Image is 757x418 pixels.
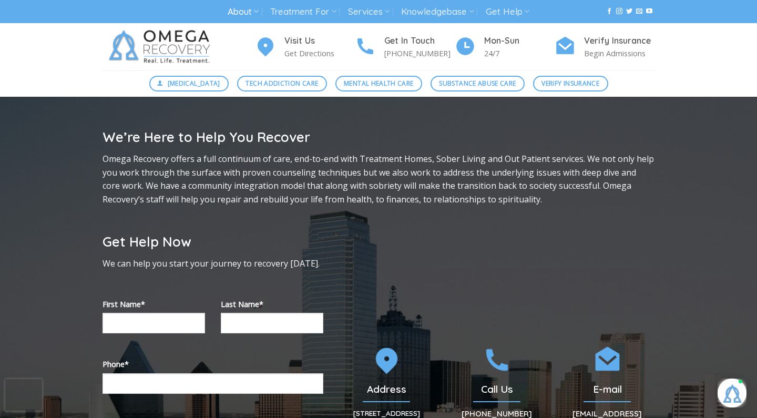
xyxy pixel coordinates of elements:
[339,383,434,396] h2: Address
[541,78,599,88] span: Verify Insurance
[245,78,318,88] span: Tech Addiction Care
[626,8,632,15] a: Follow on Twitter
[646,8,652,15] a: Follow on YouTube
[606,8,612,15] a: Follow on Facebook
[555,34,654,60] a: Verify Insurance Begin Admissions
[401,2,474,22] a: Knowledgebase
[221,298,323,310] label: Last Name*
[584,34,654,48] h4: Verify Insurance
[439,78,516,88] span: Substance Abuse Care
[533,76,608,91] a: Verify Insurance
[255,34,355,60] a: Visit Us Get Directions
[103,257,323,271] p: We can help you start your journey to recovery [DATE].
[270,2,336,22] a: Treatment For
[284,47,355,59] p: Get Directions
[355,34,455,60] a: Get In Touch [PHONE_NUMBER]
[237,76,327,91] a: Tech Addiction Care
[449,383,544,396] h2: Call Us
[103,298,205,310] label: First Name*
[103,23,221,70] img: Omega Recovery
[348,2,390,22] a: Services
[484,34,555,48] h4: Mon-Sun
[384,47,455,59] p: [PHONE_NUMBER]
[103,233,323,250] h2: Get Help Now
[616,8,622,15] a: Follow on Instagram
[228,2,259,22] a: About
[168,78,220,88] span: [MEDICAL_DATA]
[284,34,355,48] h4: Visit Us
[431,76,525,91] a: Substance Abuse Care
[384,34,455,48] h4: Get In Touch
[484,47,555,59] p: 24/7
[636,8,642,15] a: Send us an email
[103,358,323,370] label: Phone*
[103,152,654,206] p: Omega Recovery offers a full continuum of care, end-to-end with Treatment Homes, Sober Living and...
[486,2,529,22] a: Get Help
[103,128,654,146] h2: We’re Here to Help You Recover
[344,78,413,88] span: Mental Health Care
[584,47,654,59] p: Begin Admissions
[560,383,654,396] h2: E-mail
[335,76,422,91] a: Mental Health Care
[149,76,229,91] a: [MEDICAL_DATA]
